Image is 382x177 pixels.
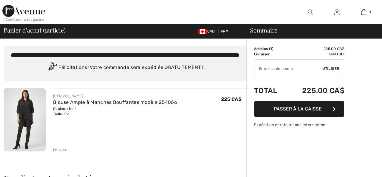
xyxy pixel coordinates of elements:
div: Couleur: Noir Taille: 22 [53,106,177,117]
span: CAD [198,29,217,33]
td: Gratuit [286,51,344,57]
img: Canadian Dollar [198,29,207,34]
span: 1 [369,9,371,15]
img: recherche [308,8,313,16]
img: Mon panier [361,8,366,16]
button: Passer à la caisse [254,101,344,117]
div: [PERSON_NAME] [53,93,177,99]
td: Articles ( ) [254,46,286,51]
div: < Continuer à magasiner [2,17,46,22]
img: 1ère Avenue [2,5,45,17]
a: Blouse Ample à Manches Bouffantes modèle 254066 [53,99,177,105]
input: Code promo [254,60,322,78]
div: Sommaire [243,27,378,33]
td: 225.00 CA$ [286,46,344,51]
span: 1 [45,26,47,33]
div: Félicitations ! Votre commande sera expédiée GRATUITEMENT ! [11,62,239,74]
span: Passer à la caisse [274,106,322,112]
span: 225 CA$ [221,96,242,102]
span: Utiliser [322,66,339,71]
td: Livraison [254,51,286,57]
td: Total [254,80,286,101]
div: Enlever [53,147,67,153]
img: Congratulation2.svg [46,62,58,74]
div: Expédition et retour sans interruption [254,122,344,128]
img: Blouse Ample à Manches Bouffantes modèle 254066 [4,88,46,151]
span: FR [221,29,228,33]
span: Panier d'achat ( article) [4,27,66,33]
span: 1 [270,47,272,51]
img: Mes infos [334,8,340,16]
td: 225.00 CA$ [286,80,344,101]
a: 1 [351,8,377,16]
a: Se connecter [330,8,344,16]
